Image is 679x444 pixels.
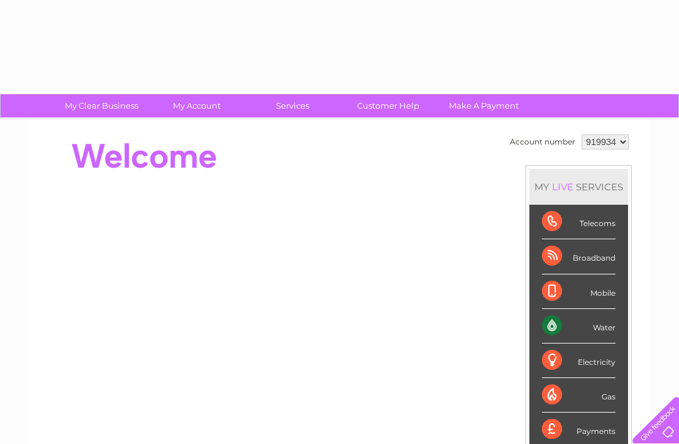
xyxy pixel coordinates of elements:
[432,94,536,117] a: Make A Payment
[145,94,249,117] a: My Account
[542,274,616,309] div: Mobile
[529,169,628,205] div: MY SERVICES
[542,309,616,344] div: Water
[549,181,576,193] div: LIVE
[542,239,616,274] div: Broadband
[542,378,616,413] div: Gas
[50,94,153,117] a: My Clear Business
[241,94,345,117] a: Services
[542,205,616,239] div: Telecoms
[542,344,616,378] div: Electricity
[507,131,578,153] td: Account number
[336,94,440,117] a: Customer Help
